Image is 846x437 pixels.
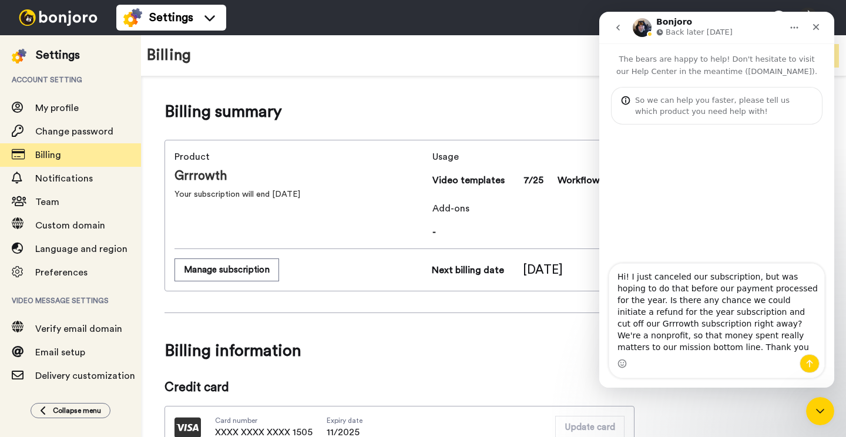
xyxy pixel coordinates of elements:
[164,100,282,123] span: Billing summary
[599,12,834,388] iframe: Intercom live chat
[558,173,604,187] span: Workflows
[523,261,563,279] span: [DATE]
[523,173,543,187] span: 7/25
[174,167,428,185] span: Grrrowth
[174,258,279,281] button: Manage subscription
[174,150,428,164] span: Product
[432,263,504,277] span: Next billing date
[31,403,110,418] button: Collapse menu
[35,371,135,381] span: Delivery customization
[164,334,822,367] span: Billing information
[149,9,193,26] span: Settings
[35,197,59,207] span: Team
[174,189,428,200] span: Your subscription will end [DATE]
[123,8,142,27] img: settings-colored.svg
[164,379,634,396] span: Credit card
[35,268,88,277] span: Preferences
[327,416,362,425] span: Expiry date
[35,348,85,357] span: Email setup
[35,150,61,160] span: Billing
[432,150,708,164] span: Usage
[35,221,105,230] span: Custom domain
[147,47,191,64] h1: Billing
[35,324,122,334] span: Verify email domain
[14,9,102,26] img: bj-logo-header-white.svg
[12,49,26,63] img: settings-colored.svg
[35,244,127,254] span: Language and region
[35,103,79,113] span: My profile
[215,416,313,425] span: Card number
[53,406,101,415] span: Collapse menu
[432,201,813,216] span: Add-ons
[35,174,93,183] span: Notifications
[432,173,505,187] span: Video templates
[36,47,80,63] div: Settings
[35,127,113,136] span: Change password
[432,225,813,239] span: -
[806,397,834,425] iframe: Intercom live chat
